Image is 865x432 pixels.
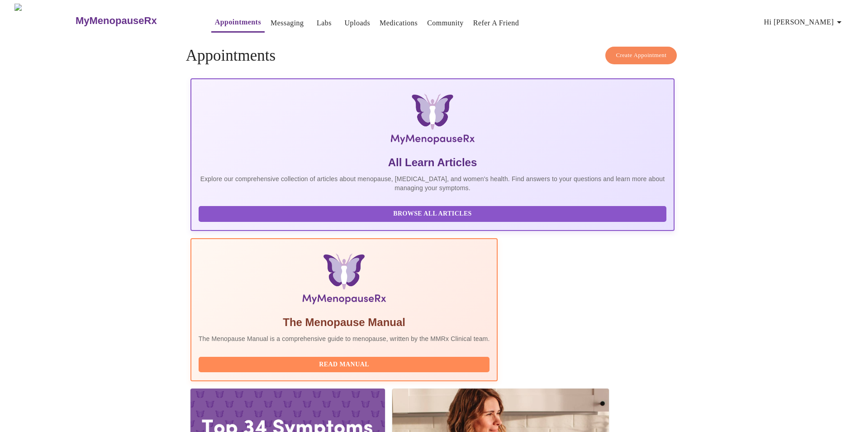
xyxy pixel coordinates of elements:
a: Labs [317,17,332,29]
button: Labs [310,14,339,32]
h4: Appointments [186,47,679,65]
a: Refer a Friend [473,17,519,29]
span: Hi [PERSON_NAME] [764,16,845,29]
img: MyMenopauseRx Logo [271,94,594,148]
span: Create Appointment [616,50,666,61]
a: Uploads [345,17,371,29]
h5: The Menopause Manual [199,315,490,330]
a: MyMenopauseRx [74,5,193,37]
button: Medications [376,14,421,32]
a: Appointments [215,16,261,29]
p: The Menopause Manual is a comprehensive guide to menopause, written by the MMRx Clinical team. [199,334,490,343]
button: Appointments [211,13,265,33]
h3: MyMenopauseRx [76,15,157,27]
button: Community [423,14,467,32]
a: Messaging [271,17,304,29]
button: Read Manual [199,357,490,373]
button: Create Appointment [605,47,677,64]
a: Browse All Articles [199,209,669,217]
h5: All Learn Articles [199,155,666,170]
button: Refer a Friend [470,14,523,32]
a: Read Manual [199,360,492,368]
button: Browse All Articles [199,206,666,222]
img: Menopause Manual [245,254,443,308]
a: Medications [380,17,418,29]
span: Browse All Articles [208,208,657,220]
img: MyMenopauseRx Logo [14,4,74,38]
span: Read Manual [208,359,481,370]
a: Community [427,17,464,29]
button: Uploads [341,14,374,32]
button: Hi [PERSON_NAME] [760,13,848,31]
button: Messaging [267,14,307,32]
p: Explore our comprehensive collection of articles about menopause, [MEDICAL_DATA], and women's hea... [199,174,666,192]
